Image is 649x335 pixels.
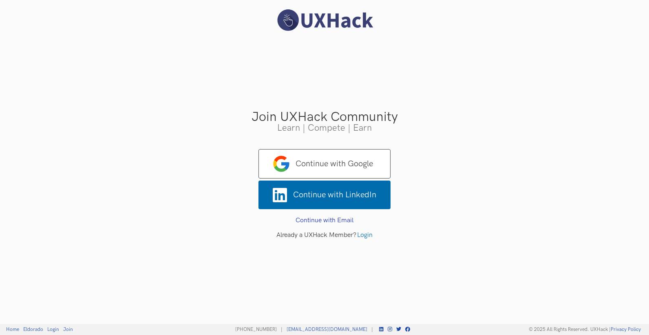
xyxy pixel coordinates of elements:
[258,149,391,179] a: Continue with Google
[279,326,285,333] li: |
[63,326,73,333] a: Join
[23,326,43,333] a: Eldorado
[357,231,373,239] a: Login
[6,326,19,333] a: Home
[273,156,289,172] img: google-logo.png
[47,326,59,333] a: Login
[611,326,641,333] a: Privacy Policy
[258,181,391,209] a: Continue with LinkedIn
[6,124,643,133] h3: Learn | Compete | Earn
[276,231,356,239] span: Already a UXHack Member?
[287,326,367,333] a: [EMAIL_ADDRESS][DOMAIN_NAME]
[233,326,279,333] li: [PHONE_NUMBER]
[369,326,375,333] li: |
[529,326,641,333] p: © 2025 All Rights Reserved. UXHack |
[296,217,353,224] a: Continue with Email
[6,111,643,124] h3: Join UXHack Community
[274,8,375,32] img: UXHack logo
